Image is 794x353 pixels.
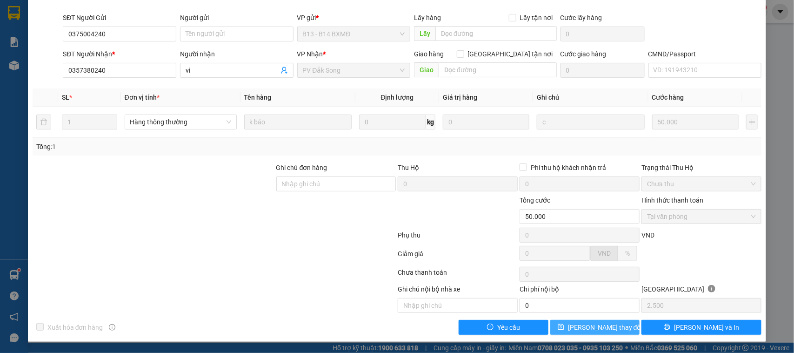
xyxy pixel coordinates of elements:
[280,67,288,74] span: user-add
[641,197,703,204] label: Hình thức thanh toán
[647,177,756,191] span: Chưa thu
[560,14,602,21] label: Cước lấy hàng
[297,13,411,23] div: VP gửi
[397,249,519,265] div: Giảm giá
[303,27,405,41] span: B13 - B14 BXMĐ
[537,115,644,129] input: Ghi Chú
[516,13,557,23] span: Lấy tận nơi
[63,49,176,59] div: SĐT Người Nhận
[527,163,610,173] span: Phí thu hộ khách nhận trả
[708,285,715,292] span: info-circle
[297,50,323,58] span: VP Nhận
[414,14,441,21] span: Lấy hàng
[398,298,518,313] input: Nhập ghi chú
[487,324,494,331] span: exclamation-circle
[648,49,762,59] div: CMND/Passport
[598,250,611,257] span: VND
[664,324,670,331] span: printer
[397,230,519,246] div: Phụ thu
[560,63,645,78] input: Cước giao hàng
[276,164,327,171] label: Ghi chú đơn hàng
[641,231,654,239] span: VND
[746,115,758,129] button: plus
[397,267,519,284] div: Chưa thanh toán
[459,320,548,335] button: exclamation-circleYêu cầu
[276,176,396,191] input: Ghi chú đơn hàng
[44,322,107,333] span: Xuất hóa đơn hàng
[560,50,607,58] label: Cước giao hàng
[652,115,739,129] input: 0
[652,94,684,101] span: Cước hàng
[439,62,557,77] input: Dọc đường
[464,49,557,59] span: [GEOGRAPHIC_DATA] tận nơi
[244,94,272,101] span: Tên hàng
[568,322,642,333] span: [PERSON_NAME] thay đổi
[180,13,294,23] div: Người gửi
[520,284,640,298] div: Chi phí nội bộ
[443,115,529,129] input: 0
[130,115,231,129] span: Hàng thông thường
[62,94,69,101] span: SL
[625,250,630,257] span: %
[414,26,435,41] span: Lấy
[674,322,739,333] span: [PERSON_NAME] và In
[109,324,115,331] span: info-circle
[520,197,550,204] span: Tổng cước
[398,284,518,298] div: Ghi chú nội bộ nhà xe
[125,94,160,101] span: Đơn vị tính
[560,27,645,41] input: Cước lấy hàng
[426,115,435,129] span: kg
[398,164,419,171] span: Thu Hộ
[180,49,294,59] div: Người nhận
[550,320,640,335] button: save[PERSON_NAME] thay đổi
[641,284,761,298] div: [GEOGRAPHIC_DATA]
[63,13,176,23] div: SĐT Người Gửi
[414,62,439,77] span: Giao
[641,320,761,335] button: printer[PERSON_NAME] và In
[647,210,756,224] span: Tại văn phòng
[380,94,414,101] span: Định lượng
[641,163,761,173] div: Trạng thái Thu Hộ
[36,115,51,129] button: delete
[435,26,557,41] input: Dọc đường
[414,50,444,58] span: Giao hàng
[303,63,405,77] span: PV Đắk Song
[497,322,520,333] span: Yêu cầu
[36,142,307,152] div: Tổng: 1
[244,115,352,129] input: VD: Bàn, Ghế
[443,94,477,101] span: Giá trị hàng
[533,88,648,107] th: Ghi chú
[558,324,564,331] span: save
